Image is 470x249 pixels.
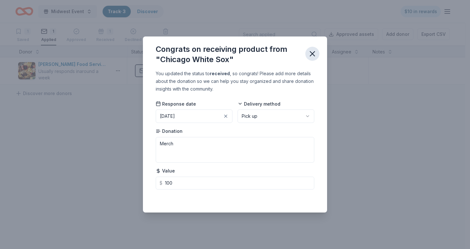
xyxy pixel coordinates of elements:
span: Value [156,168,175,174]
div: You updated the status to , so congrats! Please add more details about the donation so we can hel... [156,70,314,93]
span: Response date [156,101,196,107]
textarea: Merch [156,137,314,163]
b: received [210,71,230,76]
div: Congrats on receiving product from "Chicago White Sox" [156,44,300,65]
span: Delivery method [238,101,280,107]
span: Donation [156,128,183,134]
div: [DATE] [160,112,175,120]
button: [DATE] [156,109,232,123]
